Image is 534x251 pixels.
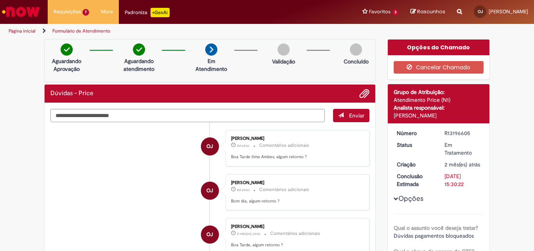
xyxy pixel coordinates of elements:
[417,8,445,15] span: Rascunhos
[133,43,145,56] img: check-circle-green.png
[231,136,361,141] div: [PERSON_NAME]
[394,96,484,104] div: Atendimento Price (N1)
[201,182,219,200] div: OSVALDO DRUGOVICH JUNIOR
[391,141,439,149] dt: Status
[206,181,213,200] span: OJ
[201,137,219,155] div: OSVALDO DRUGOVICH JUNIOR
[1,4,41,20] img: ServiceNow
[101,8,113,16] span: More
[54,8,81,16] span: Requisições
[444,161,481,168] div: 18/06/2025 10:30:18
[391,172,439,188] dt: Conclusão Estimada
[259,142,309,149] small: Comentários adicionais
[350,43,362,56] img: img-circle-grey.png
[391,129,439,137] dt: Número
[359,88,369,99] button: Adicionar anexos
[444,161,480,168] span: 2 mês(es) atrás
[231,242,361,248] p: Boa Tarde, algum retorno ?
[394,104,484,112] div: Analista responsável:
[206,137,213,156] span: OJ
[394,224,478,231] b: Qual o assunto você deseja tratar?
[237,231,260,236] span: 2 mês(es) atrás
[349,112,364,119] span: Enviar
[444,141,481,157] div: Em Tratamento
[52,28,110,34] a: Formulário de Atendimento
[369,8,391,16] span: Favoritos
[125,8,170,17] div: Padroniza
[205,43,217,56] img: arrow-next.png
[237,143,249,148] span: 2d atrás
[333,109,369,122] button: Enviar
[237,188,249,192] span: 8d atrás
[120,57,158,73] p: Aguardando atendimento
[278,43,290,56] img: img-circle-grey.png
[391,161,439,168] dt: Criação
[231,181,361,185] div: [PERSON_NAME]
[410,8,445,16] a: Rascunhos
[50,90,93,97] h2: Dúvidas - Price Histórico de tíquete
[61,43,73,56] img: check-circle-green.png
[394,112,484,119] div: [PERSON_NAME]
[489,8,528,15] span: [PERSON_NAME]
[151,8,170,17] p: +GenAi
[259,186,309,193] small: Comentários adicionais
[392,9,399,16] span: 3
[344,58,369,65] p: Concluído
[6,24,350,38] ul: Trilhas de página
[394,232,474,239] span: Dúvidas pagamentos bloqueados
[394,61,484,74] button: Cancelar Chamado
[237,231,260,236] time: 30/06/2025 12:27:25
[82,9,89,16] span: 7
[192,57,230,73] p: Em Atendimento
[444,129,481,137] div: R13196605
[444,172,481,188] div: [DATE] 15:30:22
[231,198,361,204] p: Bom dia, algum retorno ?
[270,230,320,237] small: Comentários adicionais
[478,9,483,14] span: OJ
[272,58,295,65] p: Validação
[444,161,480,168] time: 18/06/2025 10:30:18
[394,88,484,96] div: Grupo de Atribuição:
[388,40,490,55] div: Opções do Chamado
[50,109,325,122] textarea: Digite sua mensagem aqui...
[237,143,249,148] time: 26/08/2025 15:56:15
[201,226,219,244] div: OSVALDO DRUGOVICH JUNIOR
[237,188,249,192] time: 21/08/2025 09:39:57
[231,154,361,160] p: Boa Tarde time Ambev, algum retorno ?
[48,57,86,73] p: Aguardando Aprovação
[231,224,361,229] div: [PERSON_NAME]
[9,28,36,34] a: Página inicial
[206,225,213,244] span: OJ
